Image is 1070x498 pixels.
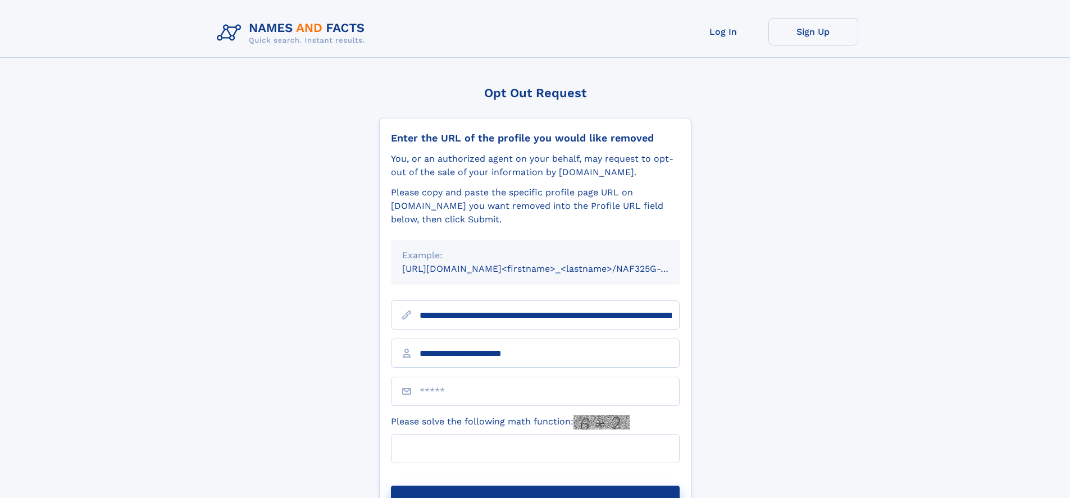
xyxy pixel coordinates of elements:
[379,86,691,100] div: Opt Out Request
[391,186,680,226] div: Please copy and paste the specific profile page URL on [DOMAIN_NAME] you want removed into the Pr...
[768,18,858,45] a: Sign Up
[391,132,680,144] div: Enter the URL of the profile you would like removed
[391,415,630,430] label: Please solve the following math function:
[402,249,668,262] div: Example:
[402,263,701,274] small: [URL][DOMAIN_NAME]<firstname>_<lastname>/NAF325G-xxxxxxxx
[212,18,374,48] img: Logo Names and Facts
[391,152,680,179] div: You, or an authorized agent on your behalf, may request to opt-out of the sale of your informatio...
[679,18,768,45] a: Log In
